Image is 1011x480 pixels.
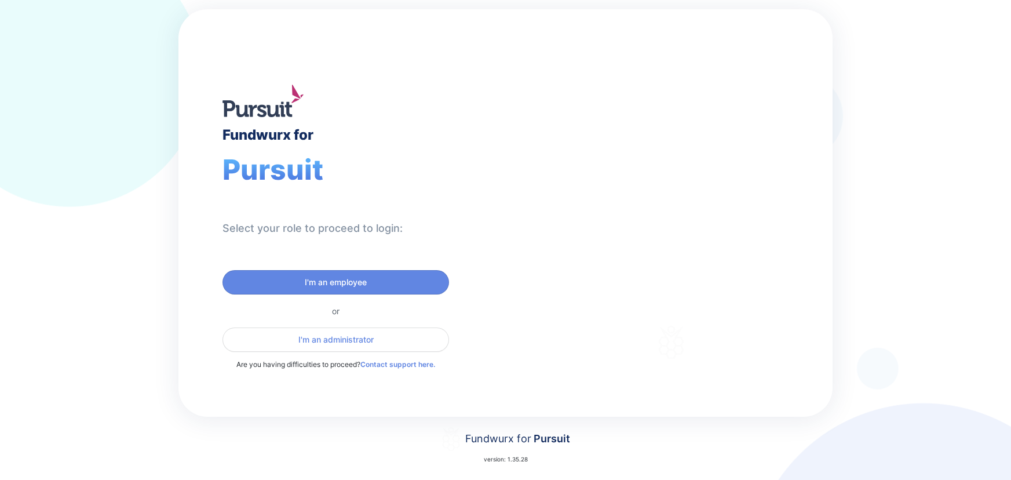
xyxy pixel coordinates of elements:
[305,277,367,288] span: I'm an employee
[222,306,449,316] div: or
[222,328,449,352] button: I'm an administrator
[298,334,374,346] span: I'm an administrator
[484,454,528,464] p: version: 1.35.28
[222,126,313,143] div: Fundwurx for
[222,85,304,117] img: logo.jpg
[572,179,705,206] div: Fundwurx
[222,152,323,187] span: Pursuit
[222,221,403,235] div: Select your role to proceed to login:
[222,359,449,370] p: Are you having difficulties to proceed?
[572,163,663,174] div: Welcome to
[222,270,449,294] button: I'm an employee
[360,360,435,369] a: Contact support here.
[531,432,570,445] span: Pursuit
[572,230,771,263] div: Thank you for choosing Fundwurx as your partner in driving positive social impact!
[465,431,570,447] div: Fundwurx for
